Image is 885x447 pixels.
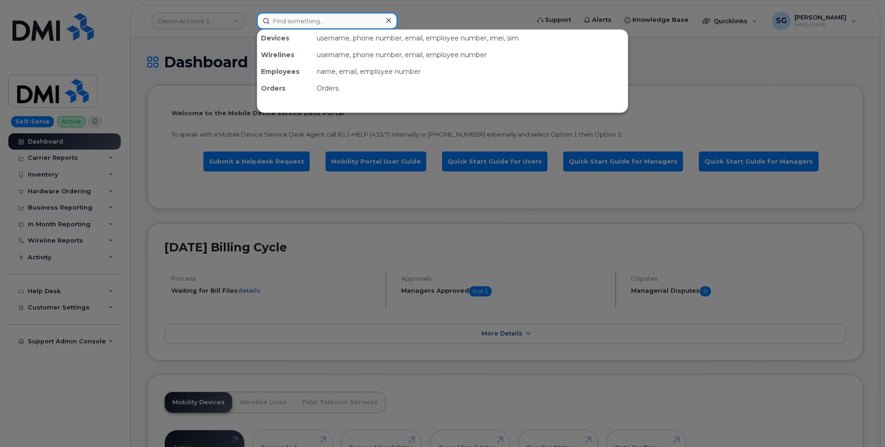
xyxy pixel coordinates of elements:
[257,46,313,63] div: Wirelines
[257,63,313,80] div: Employees
[313,30,628,46] div: username, phone number, email, employee number, imei, sim
[257,80,313,97] div: Orders
[313,46,628,63] div: username, phone number, email, employee number
[257,30,313,46] div: Devices
[313,63,628,80] div: name, email, employee number
[313,80,628,97] div: Orders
